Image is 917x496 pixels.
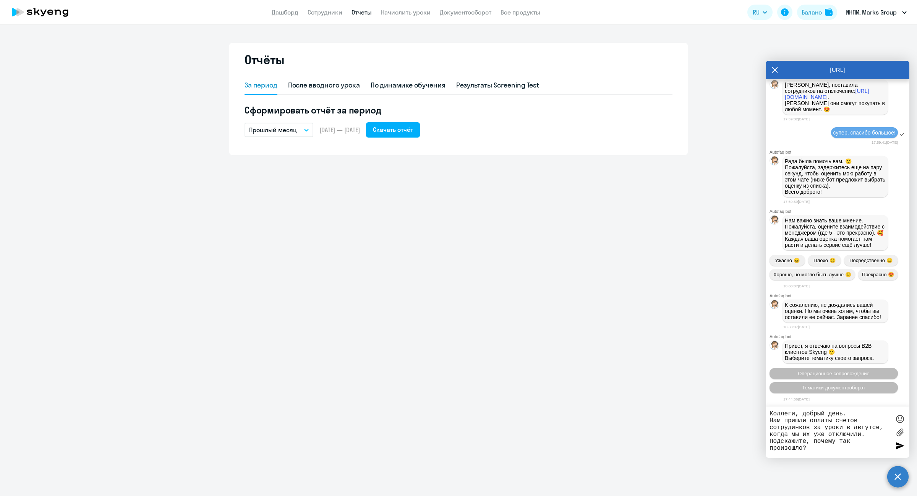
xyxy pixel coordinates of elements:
[770,410,890,454] textarea: Коллеги, добрый день. Нам пришли оплаты счетов сотрудинков за уроки в авгутсе, когда мы их уже от...
[288,80,360,90] div: После вводного урока
[245,123,313,137] button: Прошлый месяц
[802,8,822,17] div: Баланс
[844,255,898,266] button: Посредственно 😑
[249,125,297,135] p: Прошлый месяц
[770,368,898,379] button: Операционное сопровождение
[245,52,284,67] h2: Отчёты
[770,150,909,154] div: Autofaq bot
[813,258,835,263] span: Плохо ☹️
[773,272,851,277] span: Хорошо, но могло быть лучше 🙂
[785,343,874,361] span: Привет, я отвечаю на вопросы B2B клиентов Skyeng 🙂 Выберите тематику своего запроса.
[770,209,909,214] div: Autofaq bot
[319,126,360,134] span: [DATE] — [DATE]
[770,293,909,298] div: Autofaq bot
[753,8,760,17] span: RU
[842,3,911,21] button: ИНПИ, Marks Group
[381,8,431,16] a: Начислить уроки
[308,8,342,16] a: Сотрудники
[456,80,540,90] div: Результаты Screening Test
[802,385,865,391] span: Тематики документооборот
[783,284,810,288] time: 18:00:07[DATE]
[770,255,805,266] button: Ужасно 😖
[747,5,773,20] button: RU
[849,258,892,263] span: Посредственно 😑
[770,156,779,167] img: bot avatar
[775,258,799,263] span: Ужасно 😖
[770,341,779,352] img: bot avatar
[245,104,672,116] h5: Сформировать отчёт за период
[872,140,898,144] time: 17:59:41[DATE]
[373,125,413,134] div: Скачать отчёт
[862,272,894,277] span: Прекрасно 😍
[846,8,897,17] p: ИНПИ, Marks Group
[272,8,298,16] a: Дашборд
[798,371,870,376] span: Операционное сопровождение
[366,122,420,138] button: Скачать отчёт
[770,269,855,280] button: Хорошо, но могло быть лучше 🙂
[352,8,372,16] a: Отчеты
[785,302,881,320] span: К сожалению, не дождались вашей оценки. Но мы очень хотим, чтобы вы оставили ее сейчас. Заранее с...
[783,325,810,329] time: 18:30:07[DATE]
[785,82,886,112] p: [PERSON_NAME], поставила сотрудников на отключение: . [PERSON_NAME] они смогут покупать в любой м...
[245,80,277,90] div: За период
[770,216,779,227] img: bot avatar
[785,158,886,195] p: Рада была помочь вам. 🙂 Пожалуйста, задержитесь еще на пару секунд, чтобы оценить мою работу в эт...
[783,199,810,204] time: 17:59:59[DATE]
[770,382,898,393] button: Тематики документооборот
[858,269,898,280] button: Прекрасно 😍
[894,426,906,438] label: Лимит 10 файлов
[808,255,841,266] button: Плохо ☹️
[833,130,896,136] span: супер, спасибо большое!
[825,8,833,16] img: balance
[770,300,779,311] img: bot avatar
[770,334,909,339] div: Autofaq bot
[371,80,446,90] div: По динамике обучения
[440,8,491,16] a: Документооборот
[785,88,869,100] a: [URL][DOMAIN_NAME]
[783,117,810,121] time: 17:59:32[DATE]
[797,5,837,20] button: Балансbalance
[501,8,540,16] a: Все продукты
[783,397,810,401] time: 17:44:56[DATE]
[770,80,779,91] img: bot avatar
[785,217,886,248] span: Нам важно знать ваше мнение. Пожалуйста, оцените взаимодействие с менеджером (где 5 - это прекрас...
